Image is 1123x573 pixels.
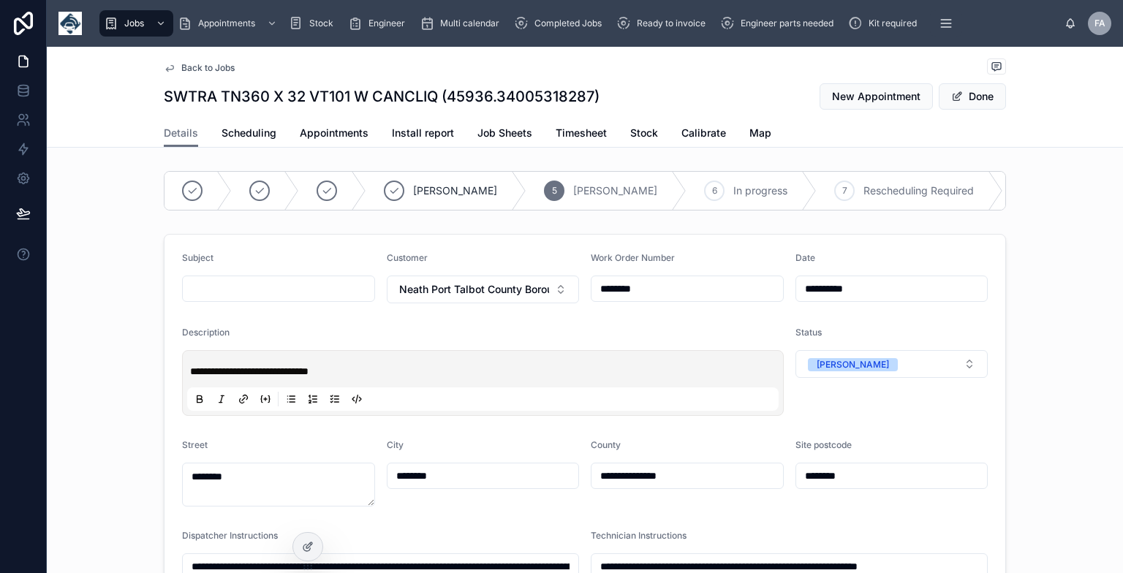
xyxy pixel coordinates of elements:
[556,120,607,149] a: Timesheet
[392,120,454,149] a: Install report
[181,62,235,74] span: Back to Jobs
[591,252,675,263] span: Work Order Number
[387,439,404,450] span: City
[392,126,454,140] span: Install report
[749,126,771,140] span: Map
[795,327,822,338] span: Status
[534,18,602,29] span: Completed Jobs
[94,7,1065,39] div: scrollable content
[309,18,333,29] span: Stock
[556,126,607,140] span: Timesheet
[630,126,658,140] span: Stock
[612,10,716,37] a: Ready to invoice
[182,439,208,450] span: Street
[198,18,255,29] span: Appointments
[716,10,844,37] a: Engineer parts needed
[300,126,368,140] span: Appointments
[387,252,428,263] span: Customer
[573,183,657,198] span: [PERSON_NAME]
[552,185,557,197] span: 5
[440,18,499,29] span: Multi calendar
[795,252,815,263] span: Date
[820,83,933,110] button: New Appointment
[832,89,920,104] span: New Appointment
[173,10,284,37] a: Appointments
[58,12,82,35] img: App logo
[182,530,278,541] span: Dispatcher Instructions
[300,120,368,149] a: Appointments
[630,120,658,149] a: Stock
[733,183,787,198] span: In progress
[741,18,833,29] span: Engineer parts needed
[844,10,927,37] a: Kit required
[344,10,415,37] a: Engineer
[477,120,532,149] a: Job Sheets
[1094,18,1105,29] span: FA
[368,18,405,29] span: Engineer
[712,185,717,197] span: 6
[681,120,726,149] a: Calibrate
[164,86,600,107] h1: SWTRA TN360 X 32 VT101 W CANCLIQ (45936.34005318287)
[795,350,988,378] button: Select Button
[164,120,198,148] a: Details
[795,439,852,450] span: Site postcode
[182,252,213,263] span: Subject
[124,18,144,29] span: Jobs
[510,10,612,37] a: Completed Jobs
[681,126,726,140] span: Calibrate
[222,120,276,149] a: Scheduling
[182,327,230,338] span: Description
[749,120,771,149] a: Map
[591,439,621,450] span: County
[869,18,917,29] span: Kit required
[939,83,1006,110] button: Done
[222,126,276,140] span: Scheduling
[413,183,497,198] span: [PERSON_NAME]
[591,530,687,541] span: Technician Instructions
[477,126,532,140] span: Job Sheets
[817,358,889,371] div: [PERSON_NAME]
[842,185,847,197] span: 7
[399,282,550,297] span: Neath Port Talbot County Borough Council
[637,18,706,29] span: Ready to invoice
[387,276,580,303] button: Select Button
[164,62,235,74] a: Back to Jobs
[415,10,510,37] a: Multi calendar
[863,183,974,198] span: Rescheduling Required
[164,126,198,140] span: Details
[284,10,344,37] a: Stock
[99,10,173,37] a: Jobs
